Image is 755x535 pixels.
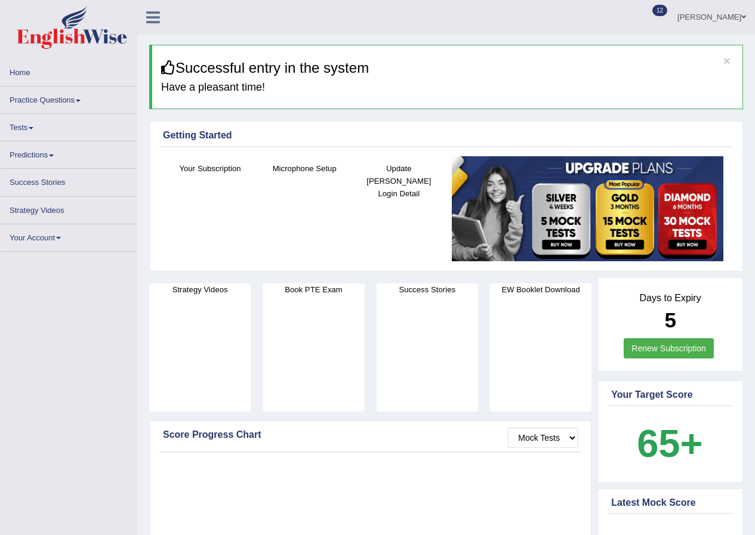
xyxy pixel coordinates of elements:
[358,162,440,200] h4: Update [PERSON_NAME] Login Detail
[611,388,729,402] div: Your Target Score
[611,496,729,510] div: Latest Mock Score
[1,141,137,165] a: Predictions
[263,162,346,175] h4: Microphone Setup
[1,114,137,137] a: Tests
[149,283,251,296] h4: Strategy Videos
[652,5,667,16] span: 12
[163,128,729,143] div: Getting Started
[1,86,137,110] a: Practice Questions
[161,82,734,94] h4: Have a pleasant time!
[1,169,137,192] a: Success Stories
[452,156,723,261] img: small5.jpg
[664,308,676,332] b: 5
[611,293,729,304] h4: Days to Expiry
[263,283,364,296] h4: Book PTE Exam
[624,338,714,358] a: Renew Subscription
[377,283,478,296] h4: Success Stories
[161,60,734,76] h3: Successful entry in the system
[1,59,137,82] a: Home
[490,283,591,296] h4: EW Booklet Download
[1,224,137,248] a: Your Account
[723,54,731,67] button: ×
[169,162,251,175] h4: Your Subscription
[1,197,137,220] a: Strategy Videos
[163,428,578,442] div: Score Progress Chart
[637,422,702,465] b: 65+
